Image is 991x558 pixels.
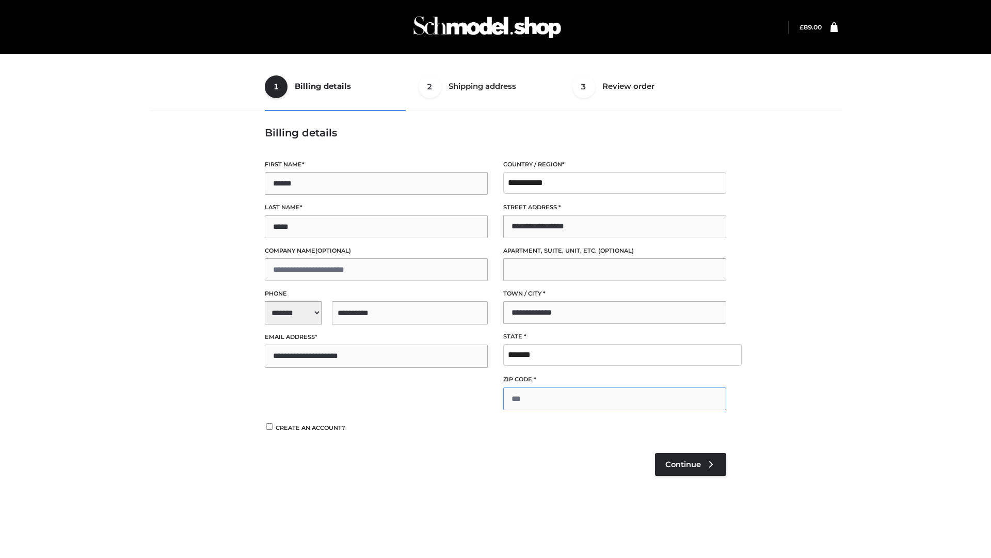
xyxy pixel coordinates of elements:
label: Phone [265,289,488,299]
label: Company name [265,246,488,256]
label: Last name [265,203,488,212]
span: Continue [665,460,701,469]
label: Town / City [503,289,726,299]
a: Continue [655,453,726,476]
label: State [503,332,726,342]
label: ZIP Code [503,375,726,384]
label: Country / Region [503,160,726,169]
span: Create an account? [276,424,345,431]
img: Schmodel Admin 964 [410,7,565,48]
bdi: 89.00 [800,23,822,31]
label: Email address [265,332,488,342]
span: (optional) [598,247,634,254]
input: Create an account? [265,423,274,430]
label: Street address [503,203,726,212]
label: Apartment, suite, unit, etc. [503,246,726,256]
label: First name [265,160,488,169]
span: £ [800,23,804,31]
span: (optional) [315,247,351,254]
h3: Billing details [265,127,726,139]
a: £89.00 [800,23,822,31]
